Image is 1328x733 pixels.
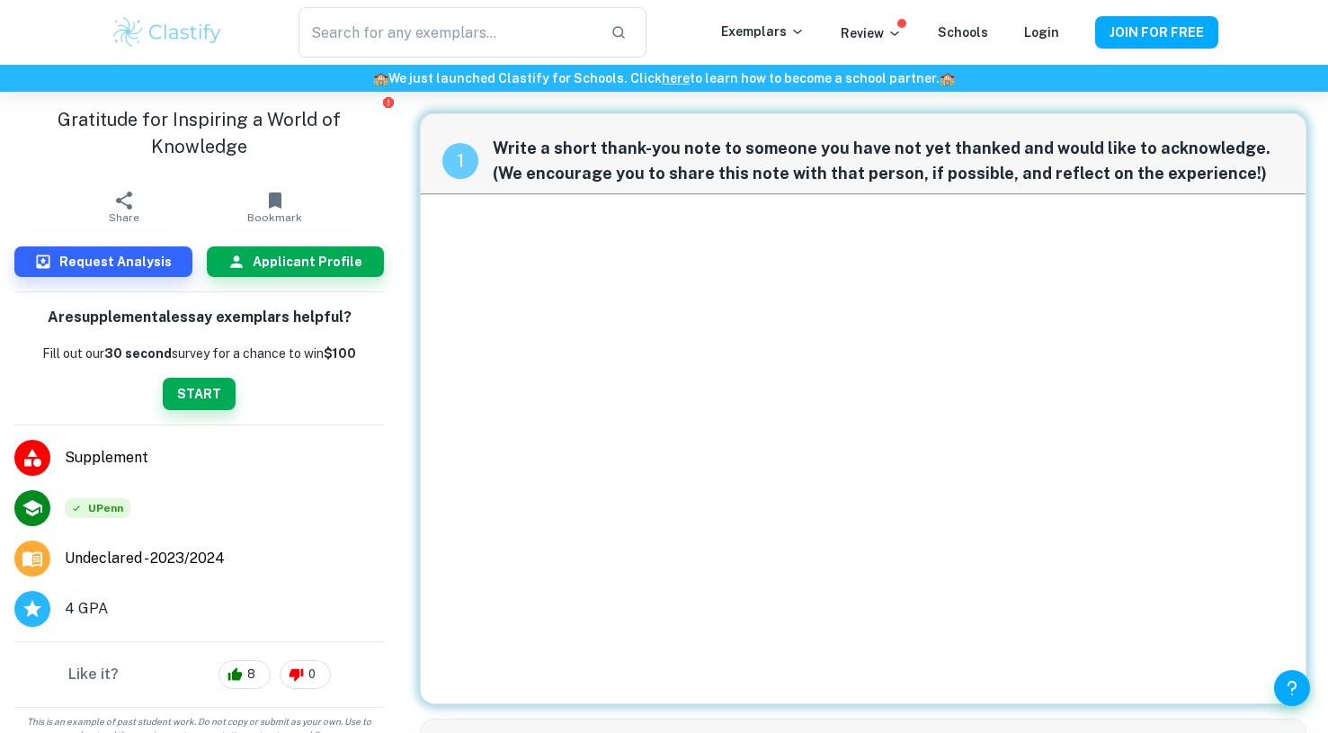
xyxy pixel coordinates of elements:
a: here [662,71,690,85]
span: UPenn [65,498,130,518]
div: recipe [442,143,478,179]
h6: Applicant Profile [253,252,362,272]
a: Login [1024,25,1059,40]
p: Review [841,23,902,43]
button: Help and Feedback [1274,670,1310,706]
span: Undeclared - 2023/2024 [65,548,225,569]
div: 0 [280,660,331,689]
span: Share [109,211,139,224]
span: 8 [237,666,265,684]
h6: Like it? [68,664,119,685]
h6: Are supplemental essay exemplars helpful? [48,307,352,329]
h6: We just launched Clastify for Schools. Click to learn how to become a school partner. [4,68,1324,88]
strong: $100 [324,346,356,361]
span: Write a short thank-you note to someone you have not yet thanked and would like to acknowledge. (... [493,136,1284,186]
span: 4 GPA [65,598,108,620]
span: 🏫 [940,71,955,85]
button: START [163,378,236,410]
button: Bookmark [200,182,351,232]
div: Accepted: University of Pennsylvania [65,498,130,518]
span: Bookmark [247,211,302,224]
button: Request Analysis [14,246,192,277]
button: Applicant Profile [207,246,385,277]
button: Report issue [381,95,395,109]
b: 30 second [104,346,172,361]
p: Exemplars [721,22,805,41]
h6: Request Analysis [59,252,172,272]
div: 8 [218,660,271,689]
span: 🏫 [373,71,388,85]
span: Supplement [65,447,384,469]
img: Clastify logo [111,14,225,50]
button: Share [49,182,200,232]
input: Search for any exemplars... [299,7,595,58]
p: Fill out our survey for a chance to win [42,344,356,363]
a: Schools [938,25,988,40]
span: 0 [299,666,325,684]
a: Major and Application Year [65,548,239,569]
h1: Gratitude for Inspiring a World of Knowledge [14,106,384,160]
button: JOIN FOR FREE [1095,16,1218,49]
